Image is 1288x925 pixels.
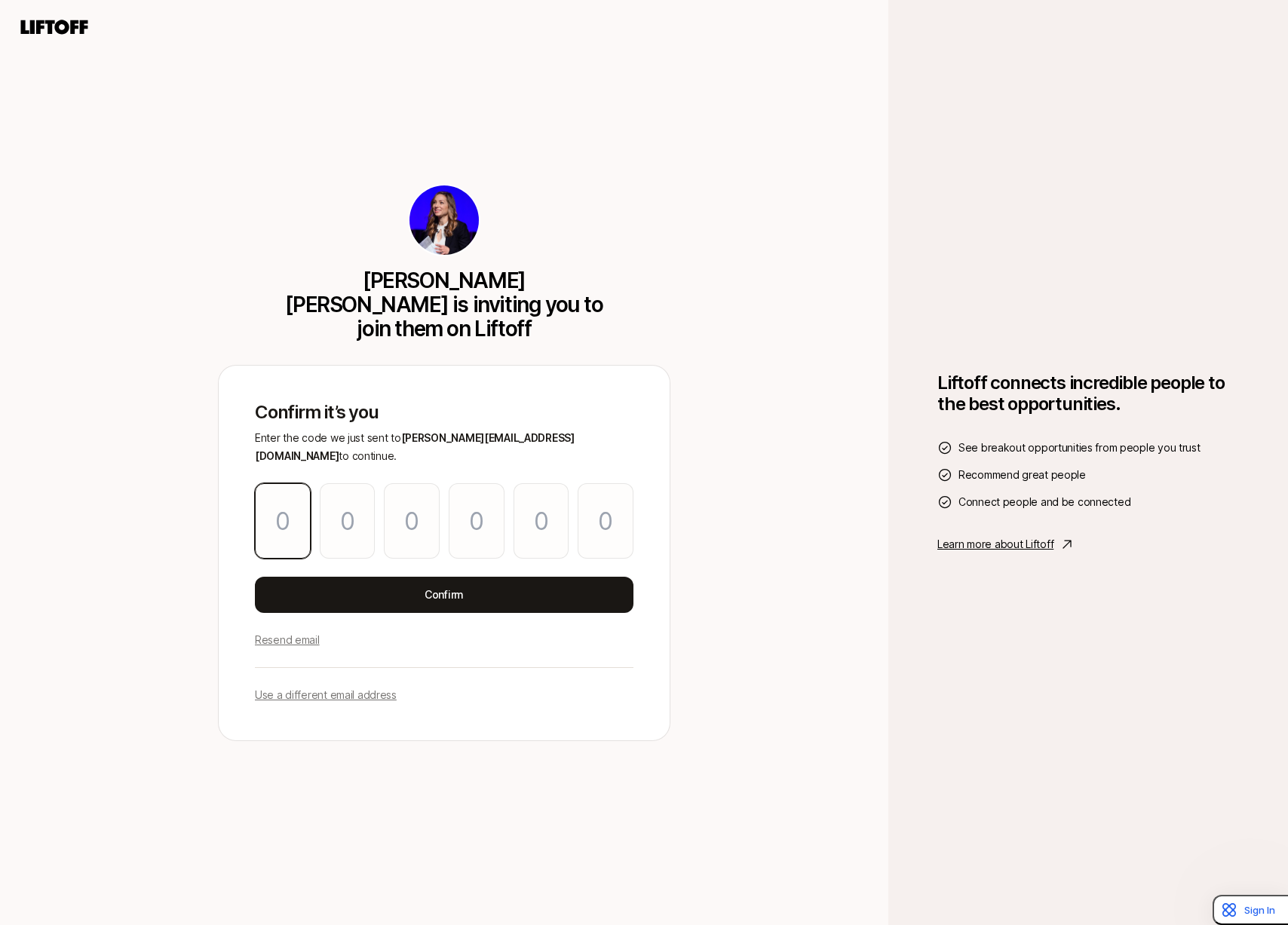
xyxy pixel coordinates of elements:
p: Use a different email address [255,686,397,704]
p: [PERSON_NAME] [PERSON_NAME] is inviting you to join them on Liftoff [281,268,608,341]
input: Please enter OTP character 3 [384,483,440,559]
span: Recommend great people [958,466,1086,484]
a: Learn more about Liftoff [937,535,1239,553]
p: Resend email [255,631,320,649]
input: Please enter OTP character 1 [255,483,311,559]
img: 891135f0_4162_4ff7_9523_6dcedf045379.jpg [409,185,479,255]
input: Please enter OTP character 2 [320,483,376,559]
button: Confirm [255,577,633,613]
p: Enter the code we just sent to to continue. [255,429,633,465]
input: Please enter OTP character 5 [514,483,569,559]
input: Please enter OTP character 6 [578,483,633,559]
span: See breakout opportunities from people you trust [958,439,1201,457]
h1: Liftoff connects incredible people to the best opportunities. [937,372,1239,415]
span: Connect people and be connected [958,493,1130,511]
span: [PERSON_NAME][EMAIL_ADDRESS][DOMAIN_NAME] [255,431,575,462]
p: Learn more about Liftoff [937,535,1053,553]
input: Please enter OTP character 4 [449,483,504,559]
p: Confirm it’s you [255,402,633,423]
